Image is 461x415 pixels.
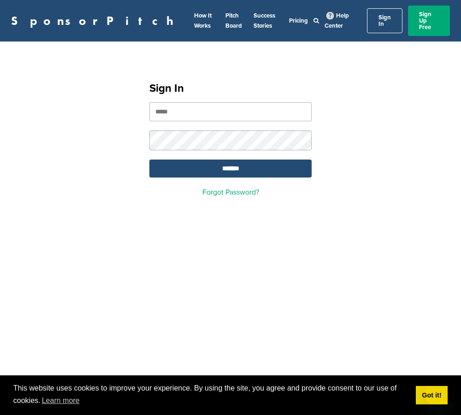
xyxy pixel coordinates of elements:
[325,10,349,31] a: Help Center
[408,6,450,36] a: Sign Up Free
[254,12,275,30] a: Success Stories
[225,12,242,30] a: Pitch Board
[41,394,81,408] a: learn more about cookies
[149,80,312,97] h1: Sign In
[424,378,454,408] iframe: Button to launch messaging window
[11,15,179,27] a: SponsorPitch
[202,188,259,197] a: Forgot Password?
[13,383,408,408] span: This website uses cookies to improve your experience. By using the site, you agree and provide co...
[416,386,448,404] a: dismiss cookie message
[367,8,402,33] a: Sign In
[194,12,212,30] a: How It Works
[289,17,308,24] a: Pricing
